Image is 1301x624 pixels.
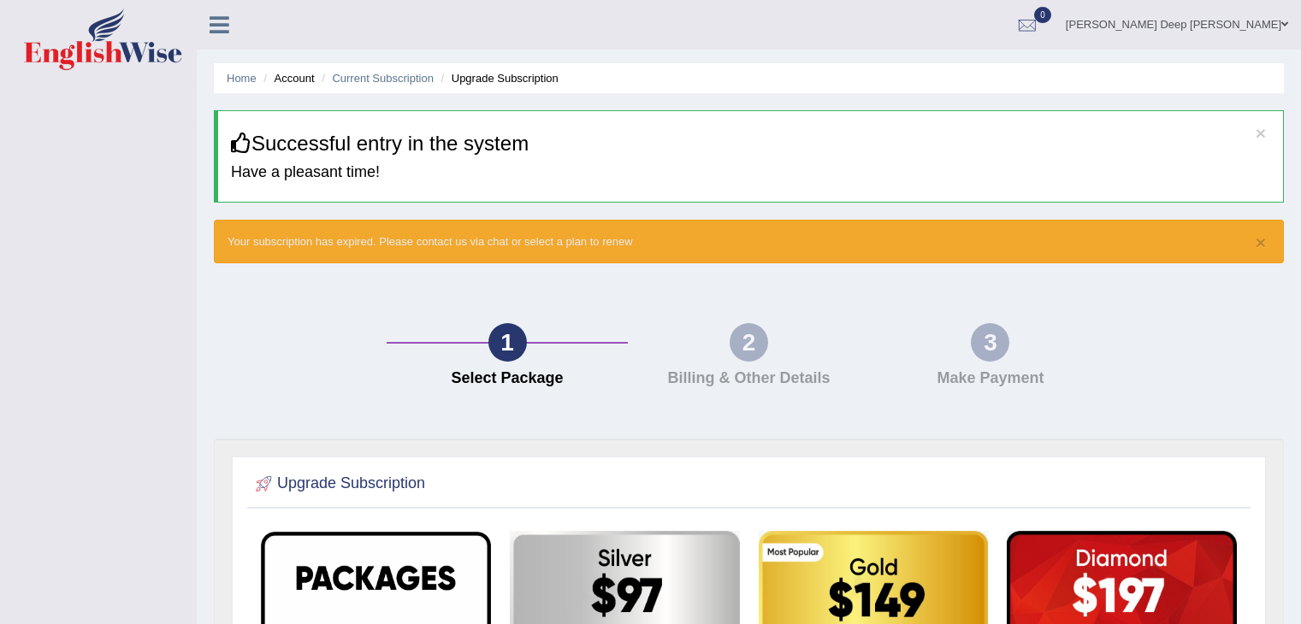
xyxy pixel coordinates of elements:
div: 2 [730,323,768,362]
li: Account [259,70,314,86]
div: 1 [488,323,527,362]
a: Current Subscription [332,72,434,85]
button: × [1256,124,1266,142]
h4: Have a pleasant time! [231,164,1270,181]
div: Your subscription has expired. Please contact us via chat or select a plan to renew [214,220,1284,263]
a: Home [227,72,257,85]
span: 0 [1034,7,1051,23]
h4: Select Package [395,370,619,387]
button: × [1256,233,1266,251]
li: Upgrade Subscription [437,70,559,86]
h2: Upgrade Subscription [251,471,425,497]
h3: Successful entry in the system [231,132,1270,155]
div: 3 [971,323,1009,362]
h4: Billing & Other Details [636,370,860,387]
h4: Make Payment [878,370,1103,387]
